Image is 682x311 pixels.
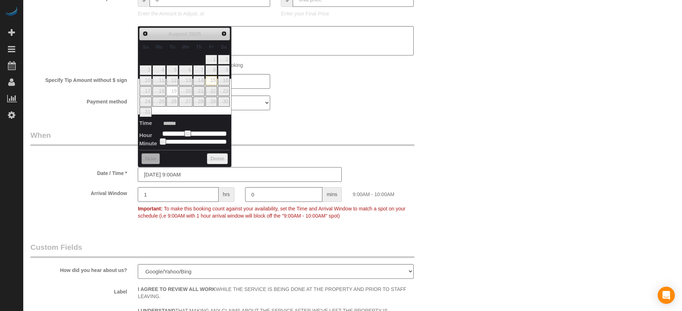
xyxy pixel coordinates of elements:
a: 5 [166,65,178,75]
a: 9 [218,65,230,75]
a: 21 [193,86,205,96]
span: Wednesday [182,44,189,50]
a: 3 [140,65,152,75]
span: Next [221,31,227,37]
input: MM/DD/YYYY HH:MM [138,167,342,182]
a: 19 [166,86,178,96]
a: 11 [152,76,166,86]
span: Tuesday [170,44,175,50]
span: August [168,31,187,37]
label: Payment method [25,96,132,105]
a: 4 [152,65,166,75]
a: 2 [218,55,230,64]
div: Open Intercom Messenger [658,287,675,304]
span: hrs [219,187,234,202]
div: 9:00AM - 10:00AM [347,187,454,198]
span: Sunday [142,44,149,50]
legend: Custom Fields [30,242,414,258]
a: Next [219,29,229,39]
a: 14 [193,76,205,86]
dt: Hour [139,131,152,140]
span: mins [322,187,342,202]
span: 2025 [189,31,201,37]
a: 30 [218,97,230,106]
span: Monday [156,44,163,50]
legend: When [30,130,414,146]
a: 10 [140,76,152,86]
a: 8 [205,65,217,75]
span: Prev [142,31,148,37]
a: 22 [205,86,217,96]
a: 7 [193,65,205,75]
p: Enter your Final Price [281,10,413,17]
strong: I AGREE TO REVIEW ALL WORK [138,286,216,292]
label: Specify Tip Amount without $ sign [25,74,132,84]
span: Friday [209,44,214,50]
a: 26 [166,97,178,106]
dt: Minute [139,140,157,149]
a: 31 [140,107,152,117]
a: 18 [152,86,166,96]
a: 20 [179,86,193,96]
a: 29 [205,97,217,106]
a: 24 [140,97,152,106]
span: Thursday [196,44,202,50]
img: Automaid Logo [4,7,19,17]
a: 1 [205,55,217,64]
label: How did you hear about us? [25,264,132,274]
label: Date / Time * [25,167,132,177]
a: 6 [179,65,193,75]
a: 13 [179,76,193,86]
a: 27 [179,97,193,106]
label: Label [25,286,132,295]
dt: Time [139,119,152,128]
button: Done [207,153,228,165]
strong: Important: [138,206,162,212]
button: Now [141,153,160,165]
a: 12 [166,76,178,86]
a: 23 [218,86,230,96]
label: Arrival Window [25,187,132,197]
a: 17 [140,86,152,96]
a: Prev [140,29,150,39]
span: To make this booking count against your availability, set the Time and Arrival Window to match a ... [138,206,405,219]
a: 16 [218,76,230,86]
span: Saturday [221,44,227,50]
a: 28 [193,97,205,106]
a: 15 [205,76,217,86]
p: Enter the Amount to Adjust, or [138,10,270,17]
a: 25 [152,97,166,106]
